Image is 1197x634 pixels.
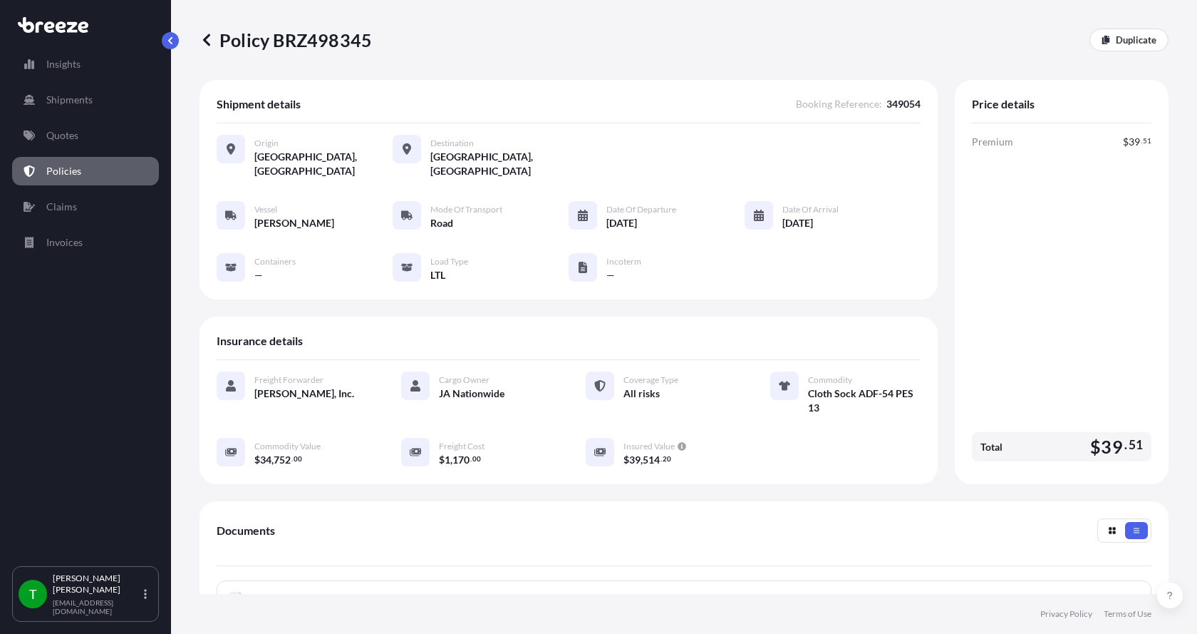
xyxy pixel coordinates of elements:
span: 00 [294,456,302,461]
span: Insured Value [623,441,675,452]
span: 1 [445,455,450,465]
span: — [606,268,615,282]
span: Total [980,440,1002,454]
p: Quotes [46,128,78,143]
span: $ [1123,137,1129,147]
span: [PERSON_NAME] [254,216,334,230]
span: . [1124,441,1127,449]
p: Invoices [46,235,83,250]
a: Insights [12,50,159,78]
span: Commodity Value [254,441,321,452]
span: 752 [274,455,291,465]
a: Terms of Use [1104,608,1151,620]
span: Freight Forwarder [254,374,323,386]
p: Claims [46,200,77,214]
span: All risks [623,387,660,401]
span: Mode of Transport [430,204,502,215]
a: Privacy Policy [1040,608,1092,620]
span: Date of Departure [606,204,676,215]
span: 349054 [886,97,921,111]
span: . [660,456,662,461]
a: Invoices [12,228,159,257]
span: Premium [972,135,1013,149]
p: Duplicate [1116,33,1156,47]
span: 51 [1129,441,1143,449]
span: . [470,456,472,461]
span: Insurance details [217,334,303,348]
a: Shipments [12,86,159,114]
span: 34 [260,455,271,465]
span: T [29,587,37,601]
span: Certificate [254,592,301,606]
p: [PERSON_NAME] [PERSON_NAME] [53,573,141,595]
span: 39 [1101,438,1122,456]
span: Load Type [430,256,468,267]
span: , [450,455,452,465]
span: [PERSON_NAME], Inc. [254,387,354,401]
span: Origin [254,138,279,149]
span: $ [623,455,629,465]
p: Policies [46,164,81,178]
span: Vessel [254,204,277,215]
p: [EMAIL_ADDRESS][DOMAIN_NAME] [53,598,141,615]
span: 00 [472,456,481,461]
span: Containers [254,256,296,267]
span: , [641,455,643,465]
span: — [254,268,263,282]
span: Incoterm [606,256,641,267]
span: [DATE] [606,216,637,230]
span: Price details [972,97,1035,111]
span: $ [254,455,260,465]
span: 51 [1143,138,1151,143]
span: [GEOGRAPHIC_DATA], [GEOGRAPHIC_DATA] [254,150,393,178]
span: Freight Cost [439,441,484,452]
p: Insights [46,57,81,71]
span: , [271,455,274,465]
span: Coverage Type [623,374,678,386]
p: Policy BRZ498345 [199,29,372,51]
span: 514 [643,455,660,465]
a: Claims [12,193,159,221]
span: Documents [217,523,275,538]
a: Duplicate [1089,29,1168,51]
span: Shipment details [217,97,301,111]
span: [GEOGRAPHIC_DATA], [GEOGRAPHIC_DATA] [430,150,569,178]
span: $ [1090,438,1101,456]
span: [DATE] [782,216,813,230]
span: LTL [430,268,445,282]
span: Road [430,216,453,230]
a: Quotes [12,121,159,150]
span: Cargo Owner [439,374,489,386]
span: $ [439,455,445,465]
span: . [1141,138,1142,143]
span: Date of Arrival [782,204,839,215]
span: Booking Reference : [796,97,882,111]
p: Shipments [46,93,93,107]
span: 20 [663,456,671,461]
span: 170 [452,455,470,465]
span: . [291,456,293,461]
span: 39 [629,455,641,465]
span: Commodity [808,374,852,386]
a: Policies [12,157,159,185]
span: 39 [1129,137,1140,147]
span: JA Nationwide [439,387,504,401]
span: Destination [430,138,474,149]
span: Cloth Sock ADF-54 PES 13 [808,387,921,415]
